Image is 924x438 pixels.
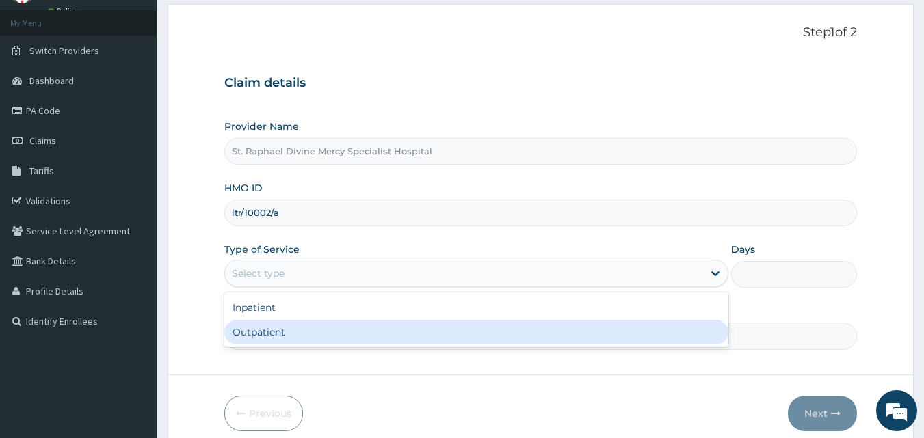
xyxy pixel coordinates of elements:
span: Tariffs [29,165,54,177]
input: Enter HMO ID [224,200,858,226]
div: Outpatient [224,320,728,344]
label: Type of Service [224,243,300,256]
h3: Claim details [224,76,858,91]
span: Dashboard [29,74,74,87]
label: Provider Name [224,120,299,133]
p: Step 1 of 2 [224,25,858,40]
div: Chat with us now [71,77,230,94]
div: Inpatient [224,295,728,320]
button: Previous [224,396,303,431]
textarea: Type your message and hit 'Enter' [7,292,261,340]
label: Days [731,243,755,256]
span: Claims [29,135,56,147]
button: Next [788,396,857,431]
div: Minimize live chat window [224,7,257,40]
img: d_794563401_company_1708531726252_794563401 [25,68,55,102]
span: Switch Providers [29,44,99,57]
span: We're online! [79,132,189,270]
label: HMO ID [224,181,263,195]
a: Online [48,6,81,16]
div: Select type [232,266,285,280]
